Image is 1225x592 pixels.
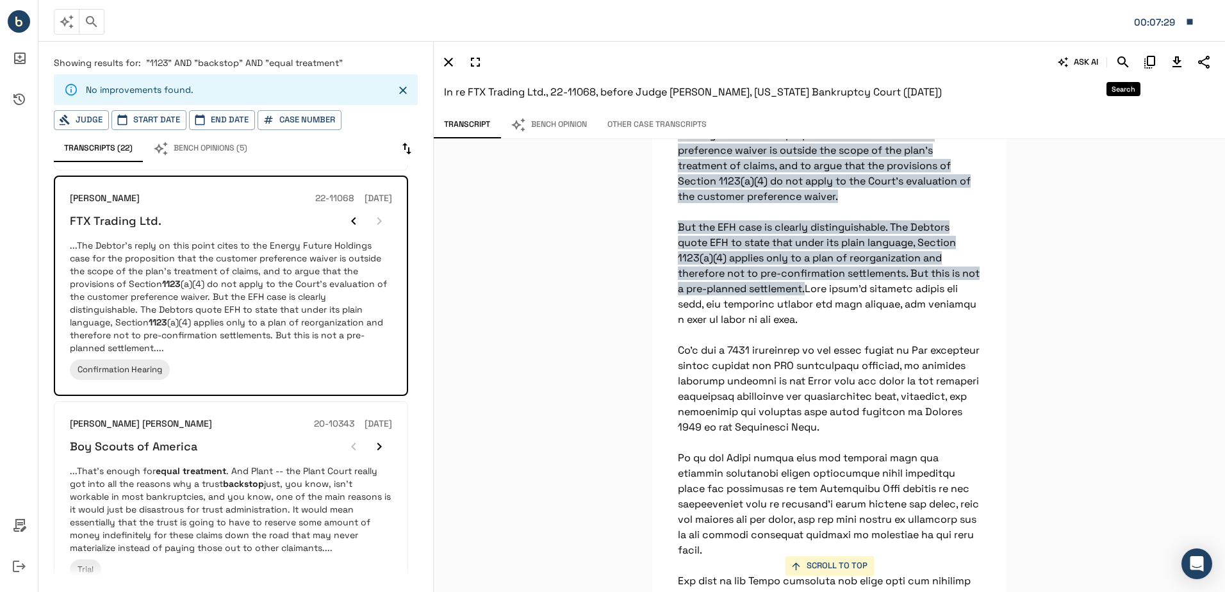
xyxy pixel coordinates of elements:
h6: [DATE] [365,192,392,206]
span: Showing results for: [54,57,141,69]
button: Copy Citation [1139,51,1161,73]
em: 1123 [149,317,167,328]
button: Bench Opinions (5) [143,135,258,162]
p: No improvements found. [86,83,193,96]
h6: FTX Trading Ltd. [70,213,161,228]
h6: [PERSON_NAME] [PERSON_NAME] [70,417,212,431]
h6: [DATE] [365,417,392,431]
button: Transcripts (22) [54,135,143,162]
p: ...The Debtor's reply on this point cites to the Energy Future Holdings case for the proposition ... [70,239,392,354]
h6: [PERSON_NAME] [70,192,140,206]
span: Trial [78,564,94,575]
div: Open Intercom Messenger [1181,548,1212,579]
button: Bench Opinion [500,111,597,138]
button: Close [393,81,413,100]
em: 1123 [162,278,181,290]
div: Matter: 107629.0001 [1134,14,1179,31]
button: Search [1112,51,1134,73]
button: Download Transcript [1166,51,1188,73]
span: "1123" AND "backstop" AND "equal treatment" [146,57,343,69]
button: Judge [54,110,109,130]
p: ...That's enough for . And Plant -- the Plant Court really got into all the reasons why a trust j... [70,465,392,554]
button: SCROLL TO TOP [785,556,874,576]
h6: 20-10343 [314,417,354,431]
span: The Debtor's reply on this point cites to the Energy Future Holdings case for the proposition tha... [678,97,980,295]
button: Start Date [111,110,186,130]
button: Case Number [258,110,341,130]
button: Share Transcript [1193,51,1215,73]
button: Matter: 107629.0001 [1128,8,1201,35]
h6: Boy Scouts of America [70,439,197,454]
em: backstop [223,478,264,489]
button: Transcript [434,111,500,138]
h6: 22-11068 [315,192,354,206]
span: Confirmation Hearing [78,364,162,375]
button: End Date [189,110,255,130]
span: In re FTX Trading Ltd., 22-11068, before Judge [PERSON_NAME], [US_STATE] Bankruptcy Court ([DATE]) [444,85,942,99]
button: Other Case Transcripts [597,111,717,138]
div: Search [1106,82,1140,96]
em: equal treatment [156,465,226,477]
button: ASK AI [1055,51,1101,73]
